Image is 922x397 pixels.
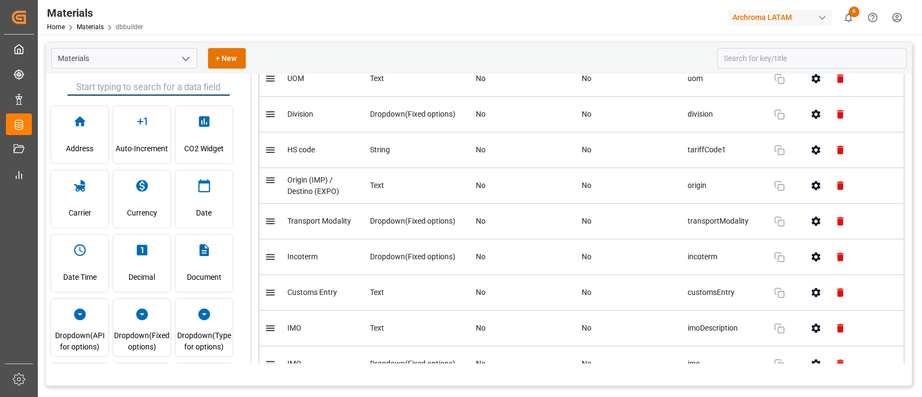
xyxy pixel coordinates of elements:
tr: Origin (IMP) / Destino (EXPO)TextNoNoorigin [259,168,904,204]
span: tariffCode1 [688,144,763,156]
input: Type to search/select [51,48,197,69]
span: Division [287,110,313,118]
a: Home [47,23,65,31]
span: Date [196,198,212,227]
td: No [470,275,576,311]
span: transportModality [688,216,763,227]
div: Dropdown(Fixed options) [370,358,465,369]
td: No [576,275,682,311]
div: Text [370,180,465,191]
td: No [576,204,682,239]
button: show 6 new notifications [836,5,860,30]
td: No [470,97,576,132]
span: origin [688,180,763,191]
div: Dropdown(Fixed options) [370,216,465,227]
span: Carrier [69,198,91,227]
span: Currency [127,198,157,227]
tr: UOMTextNoNouom [259,61,904,97]
span: UOM [287,74,304,83]
input: Search for key/title [717,48,906,69]
span: Origin (IMP) / Destino (EXPO) [287,176,339,196]
span: Decimal [129,263,155,292]
tr: Customs EntryTextNoNocustomsEntry [259,275,904,311]
div: String [370,144,465,156]
tr: DivisionDropdown(Fixed options)NoNodivision [259,97,904,132]
td: No [470,346,576,382]
span: IMO [287,324,301,332]
td: No [576,97,682,132]
td: No [470,311,576,346]
div: Archroma LATAM [728,10,832,25]
div: Dropdown(Fixed options) [370,109,465,120]
tr: IncotermDropdown(Fixed options)NoNoincoterm [259,239,904,275]
span: customsEntry [688,287,763,298]
button: open menu [177,50,193,67]
a: Materials [77,23,104,31]
span: Dropdown(API for options) [51,327,108,356]
span: uom [688,73,763,84]
td: No [470,132,576,168]
td: No [470,239,576,275]
td: No [576,61,682,97]
tr: IMOTextNoNoimoDescription [259,311,904,346]
td: No [576,346,682,382]
button: Help Center [860,5,885,30]
span: 6 [849,6,859,17]
span: Customs Entry [287,288,337,297]
span: imoDescription [688,322,763,334]
td: No [576,168,682,204]
span: IMO [287,359,301,368]
span: incoterm [688,251,763,263]
td: No [576,239,682,275]
span: Incoterm [287,252,318,261]
span: Address [66,134,93,163]
span: imo [688,358,763,369]
button: + New [208,48,246,69]
input: Start typing to search for a data field [68,79,230,96]
span: Date Time [63,263,97,292]
span: HS code [287,145,315,154]
span: Dropdown(Fixed options) [113,327,170,356]
td: No [470,61,576,97]
td: No [470,204,576,239]
span: Transport Modality [287,217,351,225]
div: Text [370,322,465,334]
div: Text [370,287,465,298]
td: No [470,168,576,204]
tr: Transport ModalityDropdown(Fixed options)NoNotransportModality [259,204,904,239]
tr: IMODropdown(Fixed options)NoNoimo [259,346,904,382]
td: No [576,132,682,168]
span: Dropdown(Type for options) [176,327,232,356]
td: No [576,311,682,346]
span: division [688,109,763,120]
div: Dropdown(Fixed options) [370,251,465,263]
span: CO2 Widget [184,134,224,163]
span: Auto-Increment [116,134,168,163]
tr: HS codeStringNoNotariffCode1 [259,132,904,168]
div: Materials [47,5,143,21]
div: Text [370,73,465,84]
button: Archroma LATAM [728,7,836,28]
span: Document [187,263,221,292]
